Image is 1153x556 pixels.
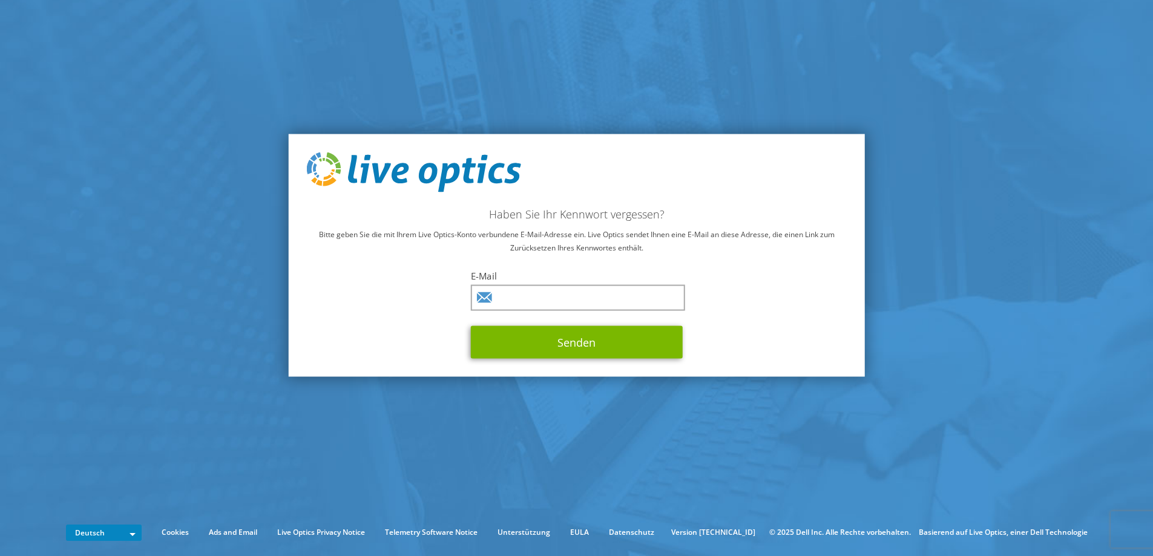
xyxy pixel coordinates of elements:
[665,526,761,539] li: Version [TECHNICAL_ID]
[763,526,917,539] li: © 2025 Dell Inc. Alle Rechte vorbehalten.
[153,526,198,539] a: Cookies
[306,207,847,220] h2: Haben Sie Ihr Kennwort vergessen?
[471,269,683,281] label: E-Mail
[919,526,1088,539] li: Basierend auf Live Optics, einer Dell Technologie
[471,325,683,358] button: Senden
[306,227,847,254] p: Bitte geben Sie die mit Ihrem Live Optics-Konto verbundene E-Mail-Adresse ein. Live Optics sendet...
[268,526,374,539] a: Live Optics Privacy Notice
[200,526,266,539] a: Ads and Email
[376,526,487,539] a: Telemetry Software Notice
[488,526,559,539] a: Unterstützung
[306,152,521,192] img: live_optics_svg.svg
[561,526,598,539] a: EULA
[600,526,663,539] a: Datenschutz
